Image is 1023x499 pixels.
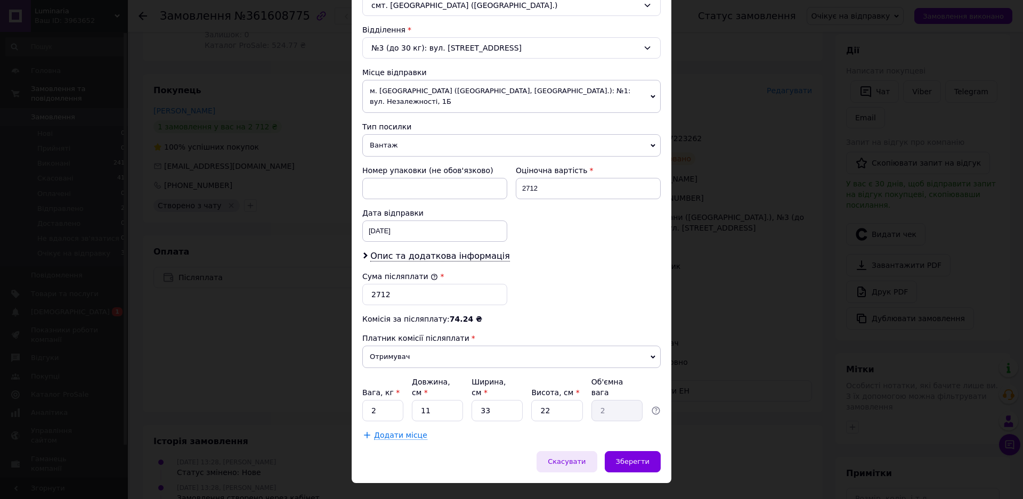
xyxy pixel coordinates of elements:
span: Опис та додаткова інформація [370,251,510,261]
label: Довжина, см [412,378,450,397]
span: 74.24 ₴ [450,315,482,323]
div: Комісія за післяплату: [362,314,661,324]
span: Тип посилки [362,122,411,131]
span: Отримувач [362,346,661,368]
div: Об'ємна вага [591,377,643,398]
span: Додати місце [374,431,427,440]
label: Сума післяплати [362,272,438,281]
span: Платник комісії післяплати [362,334,469,342]
span: Місце відправки [362,68,427,77]
span: Скасувати [548,457,586,465]
div: №3 (до 30 кг): вул. [STREET_ADDRESS] [362,37,661,59]
span: Вантаж [362,134,661,157]
div: Дата відправки [362,208,507,218]
div: Оціночна вартість [516,165,661,176]
div: Відділення [362,24,661,35]
label: Вага, кг [362,388,400,397]
div: Номер упаковки (не обов'язково) [362,165,507,176]
span: м. [GEOGRAPHIC_DATA] ([GEOGRAPHIC_DATA], [GEOGRAPHIC_DATA].): №1: вул. Незалежності, 1Б [362,80,661,113]
label: Висота, см [531,388,579,397]
span: Зберегти [616,457,649,465]
label: Ширина, см [472,378,506,397]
